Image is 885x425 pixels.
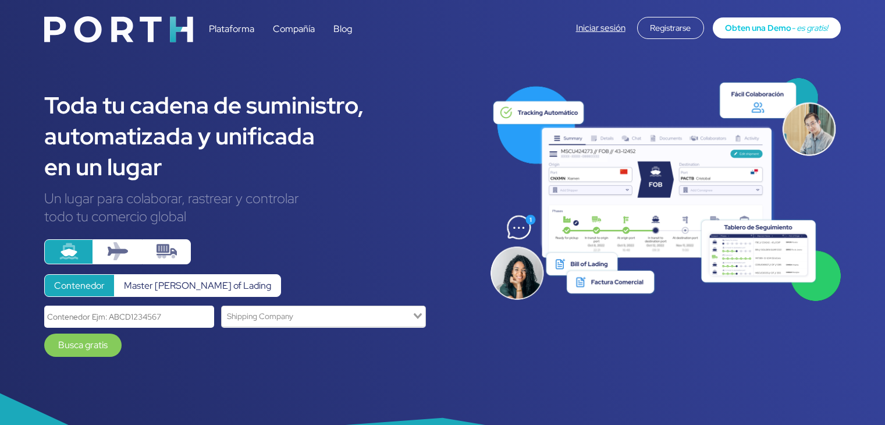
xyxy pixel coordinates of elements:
a: Obten una Demo- es gratis! [713,17,841,38]
a: Registrarse [637,22,704,34]
label: Contenedor [44,274,115,297]
a: Plataforma [209,23,254,35]
div: Registrarse [637,17,704,39]
a: Busca gratis [44,334,122,357]
div: automatizada y unificada [44,121,472,151]
img: plane.svg [108,241,128,261]
img: truck-container.svg [157,241,177,261]
span: - es gratis! [791,22,828,33]
div: Search for option [221,306,426,327]
a: Compañía [273,23,315,35]
input: Search for option [223,309,411,324]
a: Blog [333,23,352,35]
a: Iniciar sesión [576,22,625,34]
div: Un lugar para colaborar, rastrear y controlar [44,189,472,207]
span: Obten una Demo [725,22,791,33]
img: ship.svg [59,241,79,261]
input: Contenedor Ejm: ABCD1234567 [44,306,214,327]
label: Master [PERSON_NAME] of Lading [114,274,281,297]
div: todo tu comercio global [44,207,472,225]
div: en un lugar [44,151,472,182]
div: Toda tu cadena de suministro, [44,90,472,121]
